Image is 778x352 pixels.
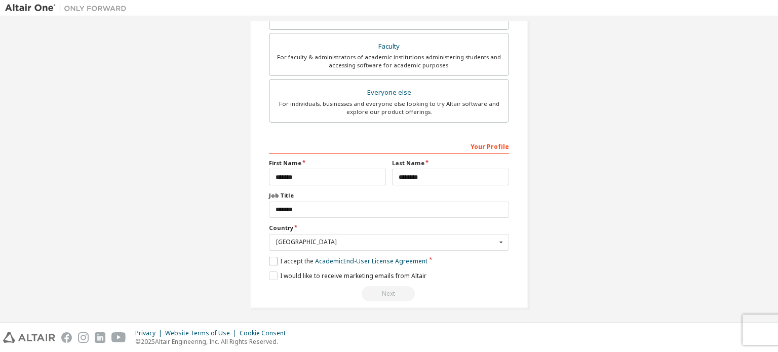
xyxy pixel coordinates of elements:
[78,332,89,343] img: instagram.svg
[165,329,240,337] div: Website Terms of Use
[269,286,509,301] div: Read and acccept EULA to continue
[276,53,502,69] div: For faculty & administrators of academic institutions administering students and accessing softwa...
[276,239,496,245] div: [GEOGRAPHIC_DATA]
[95,332,105,343] img: linkedin.svg
[269,257,427,265] label: I accept the
[269,191,509,200] label: Job Title
[61,332,72,343] img: facebook.svg
[5,3,132,13] img: Altair One
[111,332,126,343] img: youtube.svg
[3,332,55,343] img: altair_logo.svg
[276,100,502,116] div: For individuals, businesses and everyone else looking to try Altair software and explore our prod...
[135,329,165,337] div: Privacy
[315,257,427,265] a: Academic End-User License Agreement
[392,159,509,167] label: Last Name
[276,86,502,100] div: Everyone else
[276,40,502,54] div: Faculty
[240,329,292,337] div: Cookie Consent
[135,337,292,346] p: © 2025 Altair Engineering, Inc. All Rights Reserved.
[269,138,509,154] div: Your Profile
[269,271,426,280] label: I would like to receive marketing emails from Altair
[269,159,386,167] label: First Name
[269,224,509,232] label: Country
